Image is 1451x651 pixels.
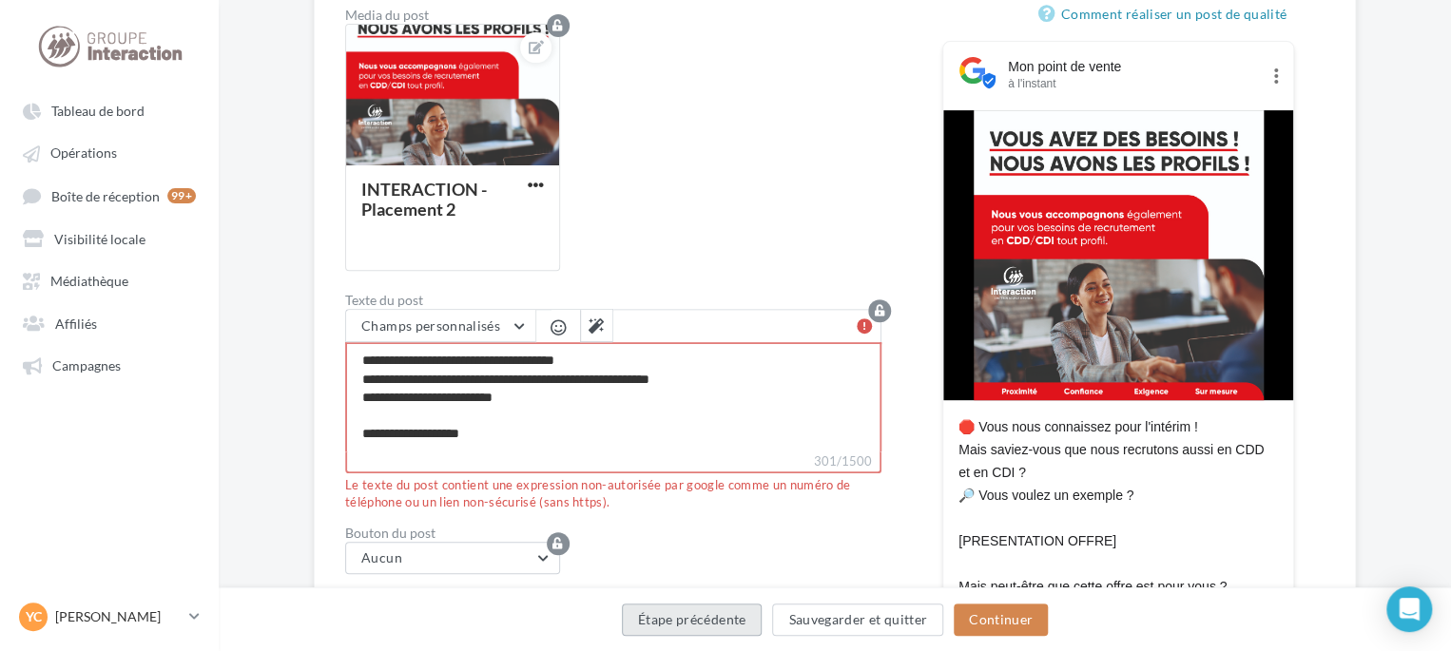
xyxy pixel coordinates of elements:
[361,549,402,565] span: Aucun
[11,220,207,255] a: Visibilité locale
[1386,586,1432,632] div: Open Intercom Messenger
[55,315,97,331] span: Affiliés
[1038,3,1294,26] a: Comment réaliser un post de qualité
[1008,57,1259,76] div: Mon point de vente
[15,599,203,635] a: YC [PERSON_NAME]
[167,188,196,203] div: 99+
[11,262,207,297] a: Médiathèque
[345,451,881,473] label: 301/1500
[11,135,207,169] a: Opérations
[345,473,881,511] div: Le texte du post contient une expression non-autorisée par google comme un numéro de téléphone ou...
[11,347,207,381] a: Campagnes
[974,110,1264,400] img: INTERACTION - Placement 2
[1008,76,1259,91] div: à l'instant
[11,305,207,339] a: Affiliés
[52,357,121,373] span: Campagnes
[50,145,117,162] span: Opérations
[54,230,145,246] span: Visibilité locale
[345,294,881,307] label: Texte du post
[958,415,1278,643] div: 🛑 Vous nous connaissez pour l'intérim ! Mais saviez-vous que nous recrutons aussi en CDD et en CD...
[26,607,42,626] span: YC
[11,178,207,213] a: Boîte de réception 99+
[346,310,535,342] button: Champs personnalisés
[50,273,128,289] span: Médiathèque
[954,603,1048,636] button: Continuer
[51,187,160,203] span: Boîte de réception
[345,9,881,22] div: Media du post
[361,179,487,219] div: INTERACTION - Placement 2
[51,103,145,119] span: Tableau de bord
[622,603,763,636] button: Étape précédente
[772,603,943,636] button: Sauvegarder et quitter
[11,93,207,127] a: Tableau de bord
[345,542,560,574] button: Aucun
[361,317,500,334] span: Champs personnalisés
[345,527,881,540] label: Bouton du post
[55,607,182,626] p: [PERSON_NAME]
